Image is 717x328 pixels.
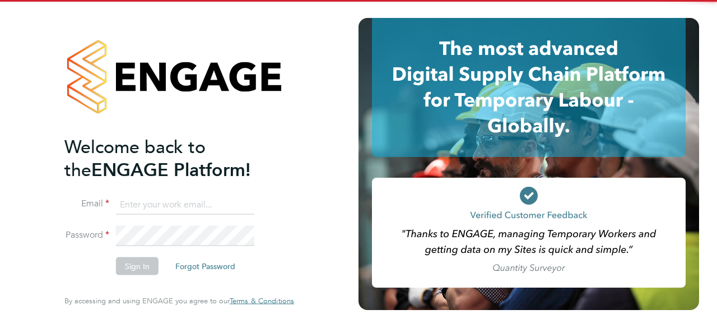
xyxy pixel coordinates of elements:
label: Password [64,229,109,241]
button: Forgot Password [166,257,244,275]
span: Welcome back to the [64,136,206,181]
a: Terms & Conditions [230,297,294,306]
label: Email [64,198,109,210]
span: By accessing and using ENGAGE you agree to our [64,296,294,306]
button: Sign In [116,257,159,275]
h2: ENGAGE Platform! [64,135,283,181]
input: Enter your work email... [116,195,254,215]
